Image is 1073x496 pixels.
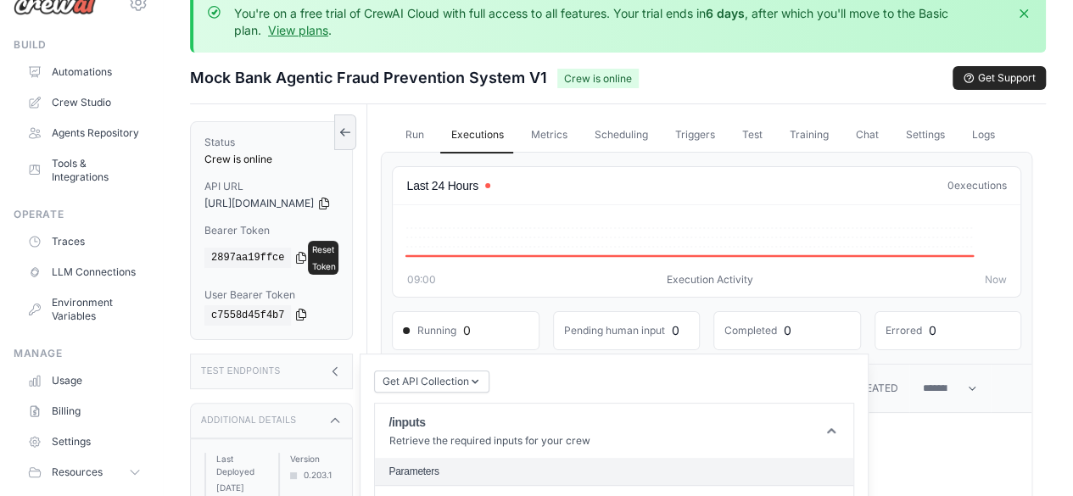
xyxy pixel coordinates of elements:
h3: Test Endpoints [201,366,281,376]
h3: Additional Details [201,415,296,426]
label: User Bearer Token [204,288,338,302]
span: Get API Collection [382,375,468,388]
div: 0 [929,322,936,339]
a: Traces [20,228,148,255]
a: Triggers [664,118,724,153]
button: Get API Collection [374,371,489,393]
dd: Completed [724,324,777,337]
code: c7558d45f4b7 [204,305,291,326]
div: 0 [462,322,470,339]
div: Manage [14,347,148,360]
a: Environment Variables [20,289,148,330]
code: 2897aa19ffce [204,248,291,268]
a: Settings [895,118,954,153]
div: Build [14,38,148,52]
button: Resources [20,459,148,486]
th: Created [841,365,909,413]
a: Scheduling [584,118,657,153]
div: 0.203.1 [290,469,338,482]
span: Mock Bank Agentic Fraud Prevention System V1 [190,66,547,90]
iframe: Chat Widget [988,415,1073,496]
span: Crew is online [557,69,639,88]
a: Run [394,118,433,153]
span: 0 [947,179,954,192]
a: Billing [20,398,148,425]
div: Operate [14,208,148,221]
span: 09:00 [406,273,435,287]
a: Executions [440,118,513,153]
dd: Pending human input [564,324,665,337]
a: Usage [20,367,148,394]
button: Get Support [953,66,1046,90]
label: API URL [204,180,338,193]
p: Retrieve the required inputs for your crew [388,434,590,448]
a: Tools & Integrations [20,150,148,191]
span: Now [985,273,1007,287]
h1: /inputs [388,414,590,431]
a: Logs [961,118,1004,153]
a: Training [779,118,838,153]
a: Crew Studio [20,89,148,116]
div: Crew is online [204,153,338,166]
label: Last Deployed [216,453,265,478]
dd: Errored [886,324,922,337]
span: Execution Activity [667,273,753,287]
span: Running [403,324,455,337]
h2: Parameters [388,465,840,478]
p: You're on a free trial of CrewAI Cloud with full access to all features. Your trial ends in , aft... [234,5,1005,39]
div: 0 [784,322,791,339]
a: Reset Token [308,241,338,275]
span: [URL][DOMAIN_NAME] [204,197,314,210]
a: Settings [20,428,148,455]
label: Status [204,136,338,149]
label: Version [290,453,338,465]
strong: 6 days [706,6,745,20]
a: Automations [20,59,148,86]
a: Metrics [520,118,577,153]
div: 0 [672,322,679,339]
a: Agents Repository [20,120,148,147]
span: Resources [52,465,103,479]
h4: Last 24 Hours [406,177,478,194]
label: Bearer Token [204,224,338,237]
a: View plans [268,23,328,37]
a: Test [731,118,772,153]
div: executions [947,179,1007,192]
a: Chat [845,118,888,153]
a: LLM Connections [20,259,148,286]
